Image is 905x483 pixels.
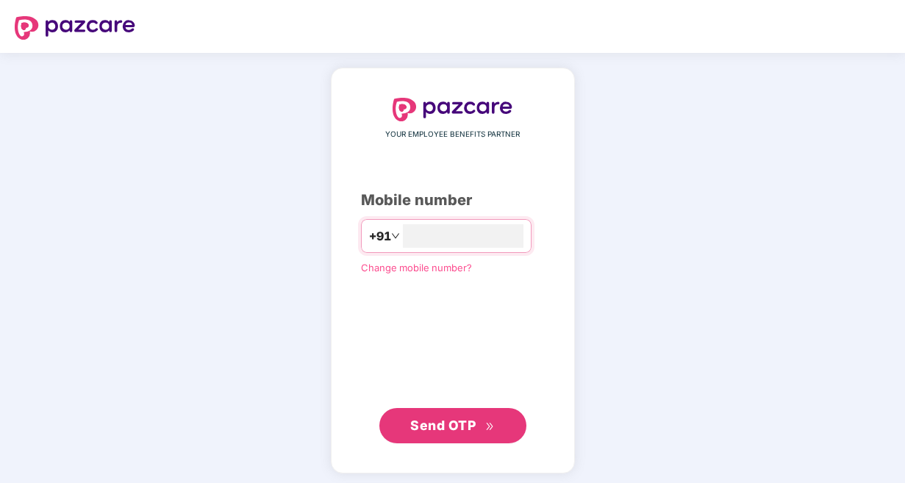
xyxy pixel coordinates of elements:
div: Mobile number [361,189,545,212]
img: logo [15,16,135,40]
img: logo [393,98,513,121]
span: +91 [369,227,391,246]
span: double-right [485,422,495,432]
span: Send OTP [410,418,476,433]
span: down [391,232,400,240]
button: Send OTPdouble-right [379,408,526,443]
span: YOUR EMPLOYEE BENEFITS PARTNER [385,129,520,140]
a: Change mobile number? [361,262,472,273]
